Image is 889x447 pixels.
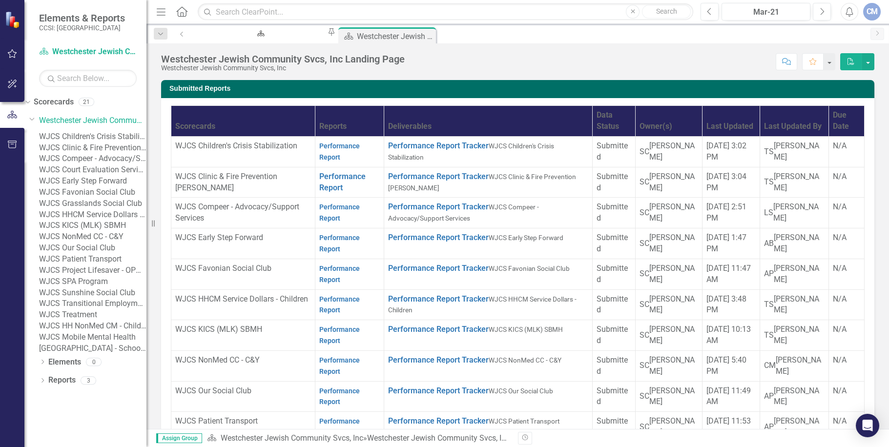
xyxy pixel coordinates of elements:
div: Westchester Jewish Community Svcs, Inc Landing Page [161,54,405,64]
a: Performance Report Tracker [388,141,489,150]
a: WJCS HHCM Service Dollars - Children [39,209,146,221]
span: Assign Group [156,433,202,443]
div: » [207,433,510,444]
div: AP [764,268,774,280]
button: CM [863,3,881,20]
div: [PERSON_NAME] [649,386,698,408]
div: [DATE] 11:47 AM [706,263,756,285]
td: Double-Click to Edit [593,320,636,351]
td: Double-Click to Edit [593,167,636,198]
a: WJCS HH NonMed CM - Children [39,321,146,332]
a: WJCS Treatment [39,309,146,321]
td: Double-Click to Edit Right Click for Context Menu [384,259,593,289]
div: [DATE] 3:48 PM [706,294,756,316]
div: AB [764,238,774,249]
div: TS [764,330,774,341]
div: Last Updated [706,121,756,132]
div: Scorecards [175,121,311,132]
span: Submitted [597,325,628,345]
a: WJCS NonMed CC - C&Y [39,231,146,243]
a: Performance Report Tracker [388,325,489,334]
td: Double-Click to Edit Right Click for Context Menu [384,381,593,412]
span: Submitted [597,202,628,223]
div: N/A [833,202,860,213]
div: [PERSON_NAME] [774,141,825,163]
div: SC [640,299,649,310]
div: [DATE] 2:51 PM [706,202,756,224]
div: SC [640,146,649,158]
a: WJCS SPA Program [39,276,146,287]
a: WJCS Court Evaluation Services [39,164,146,176]
a: WJCS Early Step Forward [39,176,146,187]
a: Performance Report [319,203,360,222]
div: N/A [833,416,860,427]
span: WJCS Compeer - Advocacy/Support Services [175,202,299,223]
span: Submitted [597,355,628,376]
span: Search [656,7,677,15]
span: WJCS Our Social Club [489,387,553,395]
div: SC [640,207,649,219]
a: WJCS Grasslands Social Club [39,198,146,209]
span: WJCS Clinic & Fire Prevention [PERSON_NAME] [388,173,576,192]
td: Double-Click to Edit [593,381,636,412]
a: WJCS Patient Transport [39,254,146,265]
a: WJCS Compeer - Advocacy/Support Services [39,153,146,164]
span: WJCS Patient Transport [175,416,258,426]
a: WJCS Sunshine Social Club [39,287,146,299]
td: Double-Click to Edit Right Click for Context Menu [384,350,593,381]
a: WJCS Our Social Club [39,243,146,254]
div: [PERSON_NAME] [773,202,825,224]
div: [DATE] 11:49 AM [706,386,756,408]
a: Performance Report Tracker [388,233,489,242]
div: [PERSON_NAME] [649,232,698,255]
div: AP [764,422,774,433]
span: WJCS HHCM Service Dollars - Children [175,294,308,304]
div: [PERSON_NAME] [774,386,825,408]
div: Owner(s) [640,121,698,132]
div: Due Date [833,110,860,132]
a: Performance Report Tracker [388,294,489,304]
a: Performance Report [319,356,360,375]
div: [PERSON_NAME] [774,416,825,438]
a: Performance Report [319,234,360,253]
td: Double-Click to Edit Right Click for Context Menu [384,228,593,259]
a: Performance Report [319,417,360,436]
div: [DATE] 3:02 PM [706,141,756,163]
span: WJCS NonMed CC - C&Y [175,355,260,365]
td: Double-Click to Edit Right Click for Context Menu [384,289,593,320]
a: WJCS Favonian Social Club [39,187,146,198]
div: SC [640,330,649,341]
a: WJCS Project Lifesaver - OPWDD [39,265,146,276]
div: Open Intercom Messenger [856,414,879,437]
div: SC [640,422,649,433]
span: Submitted [597,294,628,315]
td: Double-Click to Edit [593,259,636,289]
div: N/A [833,232,860,244]
a: WJCS Mobile Mental Health [39,332,146,343]
div: Reports [319,121,380,132]
div: SC [640,268,649,280]
a: Performance Report Tracker [388,355,489,365]
span: Submitted [597,172,628,192]
span: Submitted [597,386,628,406]
td: Double-Click to Edit [593,228,636,259]
span: WJCS NonMed CC - C&Y [489,356,561,364]
span: Submitted [597,416,628,437]
div: N/A [833,171,860,183]
div: [PERSON_NAME] [649,355,698,377]
a: Reports [48,375,76,386]
div: SC [640,177,649,188]
div: [PERSON_NAME] [774,263,825,285]
div: CM [764,360,776,371]
div: [DATE] 11:53 AM [706,416,756,438]
td: Double-Click to Edit [593,289,636,320]
button: Mar-21 [722,3,810,20]
input: Search Below... [39,70,137,87]
span: WJCS Our Social Club [175,386,251,395]
a: Westchester Jewish Community Svcs, Inc [221,433,363,443]
td: Double-Click to Edit [593,412,636,443]
span: WJCS Early Step Forward [175,233,263,242]
div: [PERSON_NAME] [649,263,698,285]
a: Performance Report [319,264,360,284]
a: Performance Report Tracker [388,264,489,273]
